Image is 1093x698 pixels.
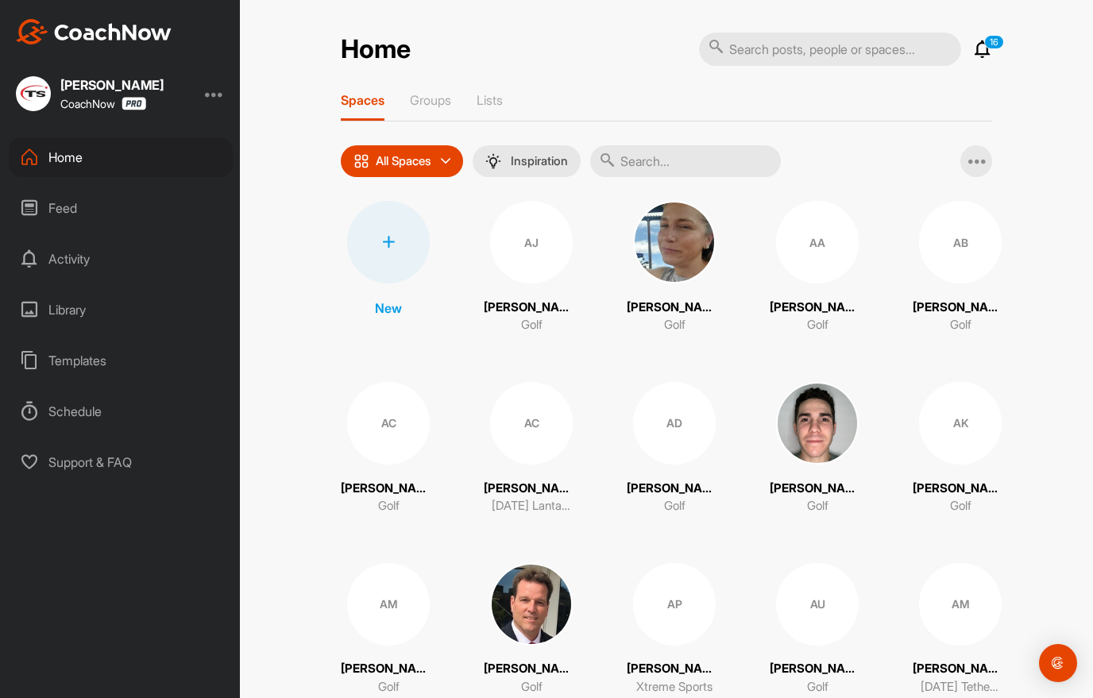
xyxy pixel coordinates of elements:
[664,316,686,334] p: Golf
[410,92,451,108] p: Groups
[490,201,573,283] div: AJ
[521,316,543,334] p: Golf
[341,563,436,696] a: AM[PERSON_NAME]Golf
[913,660,1008,678] p: [PERSON_NAME]
[9,442,233,482] div: Support & FAQ
[636,678,713,696] p: Xtreme Sports
[9,137,233,177] div: Home
[770,299,865,317] p: [PERSON_NAME]
[633,382,716,465] div: AD
[16,19,172,44] img: CoachNow
[950,497,971,515] p: Golf
[122,97,146,110] img: CoachNow Pro
[492,497,571,515] p: [DATE] Lantana w Coach [PERSON_NAME]
[913,480,1008,498] p: [PERSON_NAME]
[627,480,722,498] p: [PERSON_NAME]
[484,480,579,498] p: [PERSON_NAME]
[341,480,436,498] p: [PERSON_NAME]
[770,563,865,696] a: AU[PERSON_NAME]Golf
[60,79,164,91] div: [PERSON_NAME]
[490,563,573,646] img: square_1e49abb5e9fda506c6a193e604ffd3cf.jpg
[627,201,722,334] a: [PERSON_NAME]Golf
[16,76,51,111] img: square_e42954e8cb031e6f9c882407e5da1acb.jpg
[484,299,579,317] p: [PERSON_NAME]
[353,153,369,169] img: icon
[627,660,722,678] p: [PERSON_NAME]
[477,92,503,108] p: Lists
[984,35,1004,49] p: 16
[776,563,859,646] div: AU
[919,382,1002,465] div: AK
[921,678,1000,696] p: [DATE] Tetherow
[913,563,1008,696] a: AM[PERSON_NAME][DATE] Tetherow
[770,201,865,334] a: AA[PERSON_NAME]Golf
[919,201,1002,283] div: AB
[490,382,573,465] div: AC
[627,382,722,515] a: AD[PERSON_NAME]Golf
[913,299,1008,317] p: [PERSON_NAME]
[485,153,501,169] img: menuIcon
[776,201,859,283] div: AA
[521,678,543,696] p: Golf
[770,660,865,678] p: [PERSON_NAME]
[376,155,431,168] p: All Spaces
[770,382,865,515] a: [PERSON_NAME]Golf
[913,201,1008,334] a: AB[PERSON_NAME]Golf
[484,660,579,678] p: [PERSON_NAME]
[770,480,865,498] p: [PERSON_NAME]
[1039,644,1077,682] div: Open Intercom Messenger
[341,34,411,65] h2: Home
[9,341,233,380] div: Templates
[347,563,430,646] div: AM
[375,299,402,318] p: New
[341,382,436,515] a: AC[PERSON_NAME]Golf
[633,563,716,646] div: AP
[807,316,828,334] p: Golf
[511,155,568,168] p: Inspiration
[807,497,828,515] p: Golf
[378,497,400,515] p: Golf
[484,201,579,334] a: AJ[PERSON_NAME]Golf
[950,316,971,334] p: Golf
[484,563,579,696] a: [PERSON_NAME]Golf
[627,299,722,317] p: [PERSON_NAME]
[9,290,233,330] div: Library
[378,678,400,696] p: Golf
[913,382,1008,515] a: AK[PERSON_NAME]Golf
[341,92,384,108] p: Spaces
[9,188,233,228] div: Feed
[633,201,716,283] img: square_9d8ab5d0c0b6de73d0702b46fddd94ad.jpg
[627,563,722,696] a: AP[PERSON_NAME]Xtreme Sports
[9,239,233,279] div: Activity
[9,391,233,431] div: Schedule
[919,563,1002,646] div: AM
[664,497,686,515] p: Golf
[807,678,828,696] p: Golf
[590,145,781,177] input: Search...
[347,382,430,465] div: AC
[60,97,146,110] div: CoachNow
[484,382,579,515] a: AC[PERSON_NAME][DATE] Lantana w Coach [PERSON_NAME]
[341,660,436,678] p: [PERSON_NAME]
[776,382,859,465] img: square_2647b3311a251e4b25b6eef98ab7adb4.jpg
[699,33,961,66] input: Search posts, people or spaces...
